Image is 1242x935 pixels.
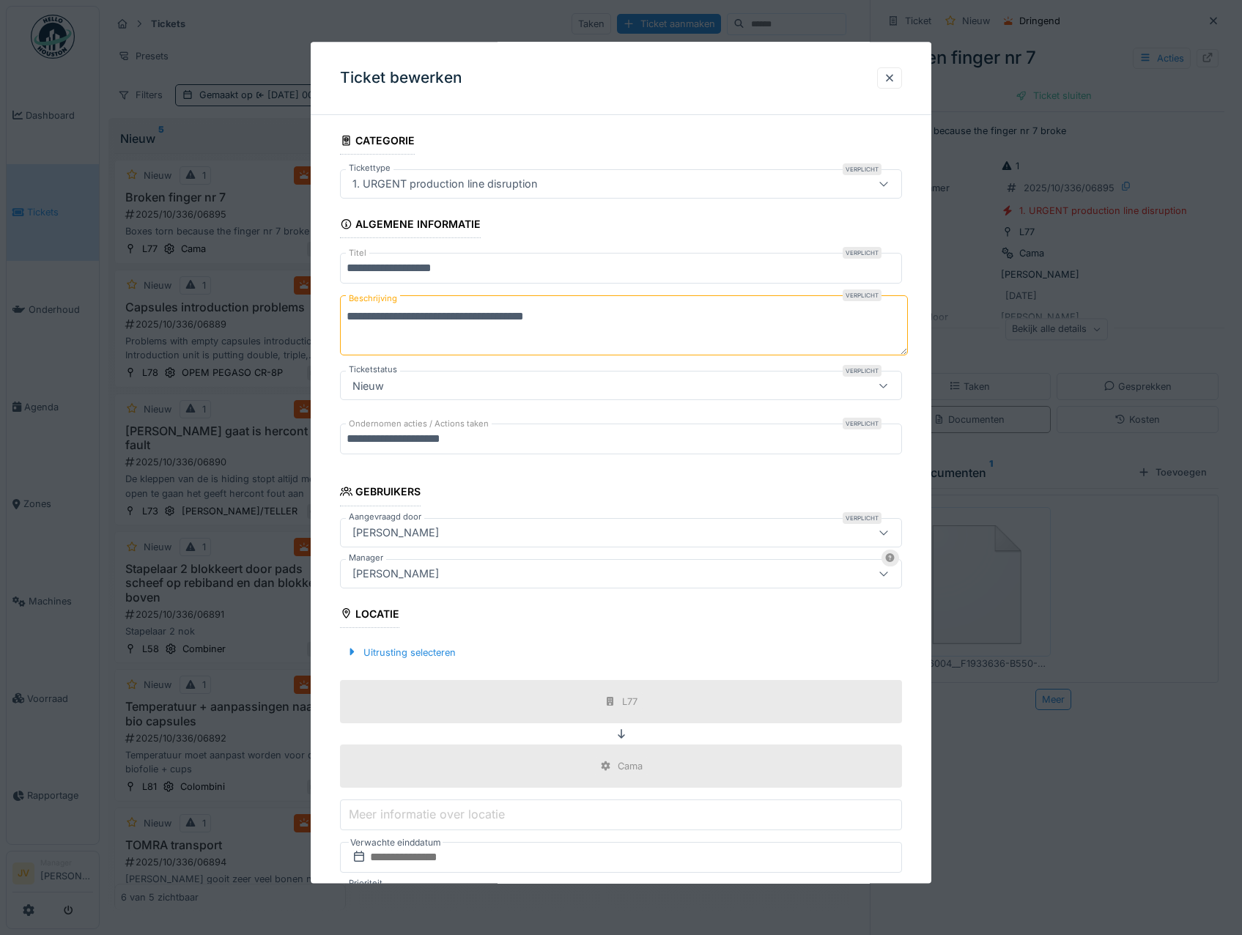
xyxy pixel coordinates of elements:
div: Gebruikers [340,481,421,506]
label: Tickettype [346,163,393,175]
div: [PERSON_NAME] [347,566,445,582]
div: Algemene informatie [340,214,481,239]
label: Ticketstatus [346,364,400,377]
div: Verplicht [843,248,881,259]
div: Verplicht [843,164,881,176]
div: Locatie [340,603,400,628]
label: Meer informatie over locatie [346,806,508,824]
div: Categorie [340,130,415,155]
div: [PERSON_NAME] [347,525,445,541]
label: Titel [346,248,369,260]
div: Nieuw [347,378,390,394]
h3: Ticket bewerken [340,69,462,87]
label: Verwachte einddatum [349,835,443,851]
label: Manager [346,552,386,564]
label: Aangevraagd door [346,511,424,523]
div: L77 [622,695,637,709]
div: Cama [618,759,643,773]
label: Beschrijving [346,290,400,308]
label: Prioriteit [346,877,385,890]
div: 1. URGENT production line disruption [347,177,544,193]
div: Verplicht [843,366,881,377]
div: Verplicht [843,418,881,430]
label: Ondernomen acties / Actions taken [346,418,492,431]
div: Verplicht [843,290,881,302]
div: Verplicht [843,512,881,524]
div: Uitrusting selecteren [340,643,462,662]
